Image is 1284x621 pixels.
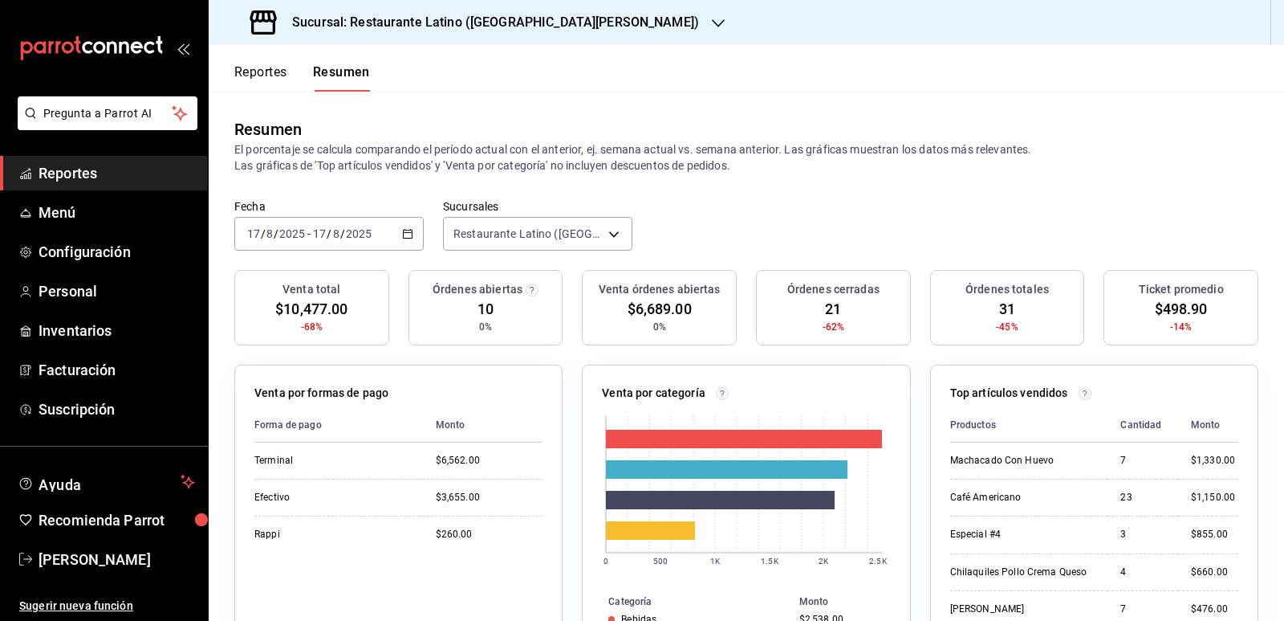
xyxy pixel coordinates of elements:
[825,298,841,320] span: 21
[823,320,845,334] span: -62%
[39,509,195,531] span: Recomienda Parrot
[479,320,492,334] span: 0%
[254,491,410,505] div: Efectivo
[583,593,792,611] th: Categoría
[301,320,323,334] span: -68%
[1191,454,1238,468] div: $1,330.00
[950,603,1095,616] div: [PERSON_NAME]
[39,549,195,570] span: [PERSON_NAME]
[234,141,1258,174] p: El porcentaje se calcula comparando el período actual con el anterior, ej. semana actual vs. sema...
[345,227,372,240] input: ----
[999,298,1015,320] span: 31
[39,280,195,302] span: Personal
[261,227,266,240] span: /
[266,227,274,240] input: --
[653,557,668,566] text: 500
[1191,491,1238,505] div: $1,150.00
[39,472,174,492] span: Ayuda
[282,281,340,298] h3: Venta total
[177,42,189,55] button: open_drawer_menu
[1120,454,1165,468] div: 7
[11,116,197,133] a: Pregunta a Parrot AI
[234,117,302,141] div: Resumen
[39,241,195,263] span: Configuración
[275,298,347,320] span: $10,477.00
[965,281,1049,298] h3: Órdenes totales
[312,227,327,240] input: --
[39,398,195,420] span: Suscripción
[453,226,603,242] span: Restaurante Latino ([GEOGRAPHIC_DATA][PERSON_NAME] MTY)
[436,454,543,468] div: $6,562.00
[19,598,195,615] span: Sugerir nueva función
[234,64,370,92] div: navigation tabs
[819,557,829,566] text: 2K
[1155,298,1208,320] span: $498.90
[950,566,1095,579] div: Chilaquiles Pollo Crema Queso
[39,320,195,341] span: Inventarios
[599,281,721,298] h3: Venta órdenes abiertas
[1120,491,1165,505] div: 23
[1120,603,1165,616] div: 7
[313,64,370,92] button: Resumen
[443,201,632,212] label: Sucursales
[793,593,910,611] th: Monto
[307,227,311,240] span: -
[254,385,388,402] p: Venta por formas de pago
[254,408,423,443] th: Forma de pago
[653,320,666,334] span: 0%
[246,227,261,240] input: --
[950,408,1108,443] th: Productos
[950,491,1095,505] div: Café Americano
[18,96,197,130] button: Pregunta a Parrot AI
[602,385,705,402] p: Venta por categoría
[279,13,699,32] h3: Sucursal: Restaurante Latino ([GEOGRAPHIC_DATA][PERSON_NAME])
[950,385,1068,402] p: Top artículos vendidos
[1120,528,1165,541] div: 3
[436,528,543,541] div: $260.00
[254,528,410,541] div: Rappi
[39,202,195,223] span: Menú
[39,359,195,381] span: Facturación
[477,298,494,320] span: 10
[423,408,543,443] th: Monto
[1178,408,1238,443] th: Monto
[762,557,779,566] text: 1.5K
[39,162,195,184] span: Reportes
[1107,408,1178,443] th: Cantidad
[278,227,306,240] input: ----
[43,105,173,122] span: Pregunta a Parrot AI
[710,557,721,566] text: 1K
[950,528,1095,541] div: Especial #4
[340,227,345,240] span: /
[787,281,880,298] h3: Órdenes cerradas
[234,64,287,92] button: Reportes
[1139,281,1224,298] h3: Ticket promedio
[1191,528,1238,541] div: $855.00
[1191,603,1238,616] div: $476.00
[274,227,278,240] span: /
[628,298,692,320] span: $6,689.00
[996,320,1018,334] span: -45%
[433,281,522,298] h3: Órdenes abiertas
[327,227,331,240] span: /
[436,491,543,505] div: $3,655.00
[1120,566,1165,579] div: 4
[254,454,410,468] div: Terminal
[870,557,888,566] text: 2.5K
[603,557,608,566] text: 0
[332,227,340,240] input: --
[1170,320,1193,334] span: -14%
[950,454,1095,468] div: Machacado Con Huevo
[1191,566,1238,579] div: $660.00
[234,201,424,212] label: Fecha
